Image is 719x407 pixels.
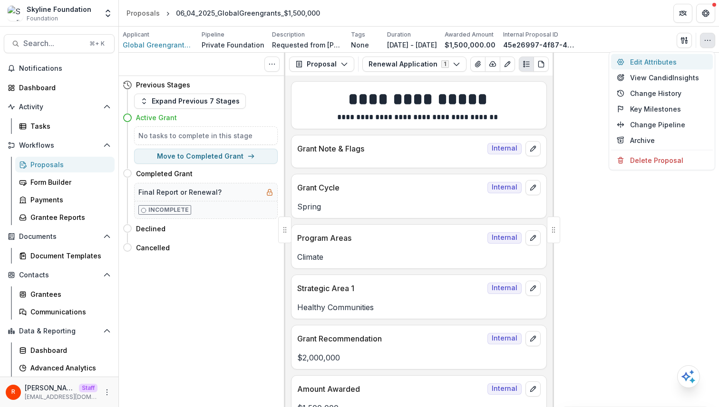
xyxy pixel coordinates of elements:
p: Grant Cycle [297,182,484,193]
a: Proposals [123,6,164,20]
p: None [351,40,369,50]
h5: Final Report or Renewal? [138,187,222,197]
p: Staff [79,384,97,392]
span: Internal [487,383,522,395]
a: Communications [15,304,115,320]
span: Internal [487,182,522,193]
span: Contacts [19,271,99,279]
span: Activity [19,103,99,111]
button: edit [525,381,541,397]
button: Open Contacts [4,267,115,283]
a: Advanced Analytics [15,360,115,376]
p: Incomplete [148,206,189,214]
p: Internal Proposal ID [503,30,558,39]
p: Program Areas [297,232,484,244]
p: Duration [387,30,411,39]
button: Notifications [4,61,115,76]
p: Tags [351,30,365,39]
span: Internal [487,283,522,294]
div: Proposals [126,8,160,18]
span: Foundation [27,14,58,23]
p: Private Foundation [202,40,264,50]
span: Search... [23,39,84,48]
div: Advanced Analytics [30,363,107,373]
p: 45e26997-4f87-4e8e-84c7-aded77eaee10 [503,40,574,50]
button: Move to Completed Grant [134,149,278,164]
a: Dashboard [15,342,115,358]
button: Open entity switcher [101,4,115,23]
p: [DATE] - [DATE] [387,40,437,50]
a: Tasks [15,118,115,134]
span: Internal [487,333,522,344]
h4: Active Grant [136,113,177,123]
button: View Attached Files [470,57,486,72]
button: Edit as form [500,57,515,72]
div: Payments [30,195,107,205]
div: Grantee Reports [30,212,107,222]
a: Grantees [15,286,115,302]
nav: breadcrumb [123,6,324,20]
p: Healthy Communities [297,302,541,313]
div: Grantees [30,289,107,299]
button: Proposal [289,57,354,72]
p: Applicant [123,30,149,39]
h5: No tasks to complete in this stage [138,131,273,141]
p: [EMAIL_ADDRESS][DOMAIN_NAME] [25,393,97,401]
a: Form Builder [15,174,115,190]
div: Dashboard [30,345,107,355]
button: Get Help [696,4,715,23]
h4: Completed Grant [136,169,193,179]
div: Dashboard [19,83,107,93]
button: More [101,387,113,398]
div: Tasks [30,121,107,131]
a: Payments [15,192,115,208]
button: edit [525,230,541,246]
span: Data & Reporting [19,327,99,335]
button: Search... [4,34,115,53]
button: Plaintext view [519,57,534,72]
div: Form Builder [30,177,107,187]
p: Climate [297,251,541,263]
h4: Declined [136,224,165,234]
p: $2,000,000 [297,352,541,363]
p: Strategic Area 1 [297,283,484,294]
div: Raj [11,389,15,395]
p: Awarded Amount [445,30,494,39]
span: Workflows [19,142,99,150]
span: Documents [19,233,99,241]
p: Grant Recommendation [297,333,484,344]
p: Requested from [PERSON_NAME] a July payment date for this grant because of their fiscal year. - r... [272,40,343,50]
button: edit [525,281,541,296]
button: Open AI Assistant [677,365,700,388]
h4: Previous Stages [136,80,190,90]
a: Proposals [15,157,115,172]
a: Grantee Reports [15,209,115,225]
p: Spring [297,201,541,212]
div: ⌘ + K [87,38,107,49]
div: Communications [30,307,107,317]
p: Description [272,30,305,39]
div: Skyline Foundation [27,4,91,14]
p: Pipeline [202,30,224,39]
div: 06_04_2025_GlobalGreengrants_$1,500,000 [176,8,320,18]
button: PDF view [534,57,549,72]
p: $1,500,000.00 [445,40,496,50]
button: Expand Previous 7 Stages [134,94,246,109]
a: Global Greengrants Fund Inc [123,40,194,50]
p: Grant Note & Flags [297,143,484,154]
button: Open Documents [4,229,115,244]
button: Open Data & Reporting [4,323,115,339]
span: Notifications [19,65,111,73]
button: Open Workflows [4,138,115,153]
p: Amount Awarded [297,383,484,395]
button: Open Activity [4,99,115,114]
div: Document Templates [30,251,107,261]
button: Renewal Application1 [362,57,466,72]
img: Skyline Foundation [8,6,23,21]
span: Internal [487,232,522,244]
button: edit [525,331,541,346]
button: edit [525,141,541,156]
button: Partners [673,4,692,23]
div: Proposals [30,160,107,170]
